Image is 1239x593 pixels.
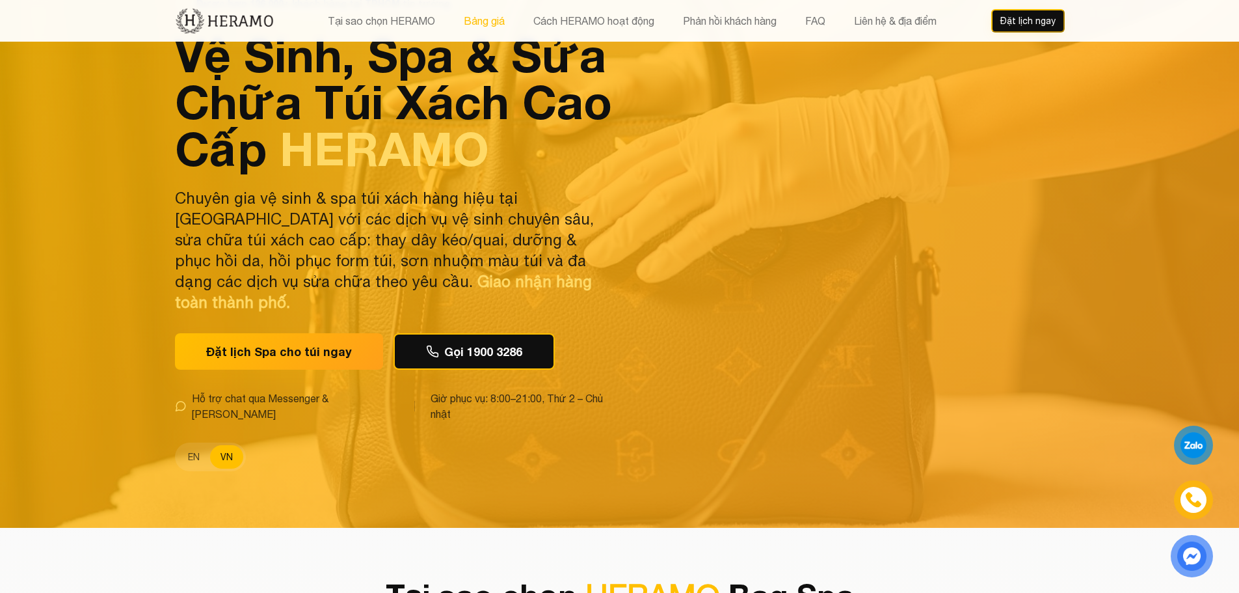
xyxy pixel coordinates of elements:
[175,272,592,311] span: Giao nhận hàng toàn thành phố.
[1186,492,1201,508] img: phone-icon
[210,445,243,469] button: VN
[431,391,612,422] span: Giờ phục vụ: 8:00–21:00, Thứ 2 – Chủ nhật
[175,333,383,370] button: Đặt lịch Spa cho túi ngay
[529,12,658,29] button: Cách HERAMO hoạt động
[192,391,399,422] span: Hỗ trợ chat qua Messenger & [PERSON_NAME]
[801,12,829,29] button: FAQ
[175,187,612,312] p: Chuyên gia vệ sinh & spa túi xách hàng hiệu tại [GEOGRAPHIC_DATA] với các dịch vụ vệ sinh chuyên ...
[280,120,489,176] span: HERAMO
[679,12,780,29] button: Phản hồi khách hàng
[1176,482,1211,517] a: phone-icon
[175,7,274,34] img: new-logo.3f60348b.png
[393,333,555,370] button: Gọi 1900 3286
[324,12,439,29] button: Tại sao chọn HERAMO
[175,31,612,172] h1: Vệ Sinh, Spa & Sửa Chữa Túi Xách Cao Cấp
[850,12,940,29] button: Liên hệ & địa điểm
[991,9,1065,33] button: Đặt lịch ngay
[178,445,210,469] button: EN
[460,12,509,29] button: Bảng giá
